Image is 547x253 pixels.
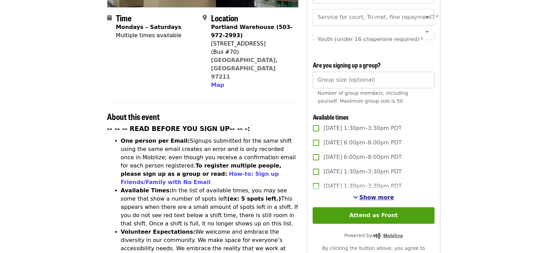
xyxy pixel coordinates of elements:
[121,186,299,228] li: In the list of available times, you may see some that show a number of spots left This appears wh...
[422,27,432,37] button: Open
[313,72,434,88] input: [object Object]
[313,112,348,121] span: Available times
[211,12,238,24] span: Location
[227,195,281,202] strong: (ex: 5 spots left.)
[372,233,403,239] img: Powered by Mobilize
[116,12,132,24] span: Time
[353,193,394,202] button: See more timeslots
[317,90,408,104] span: Number of group members, including yourself. Maximum group size is 50
[211,57,278,80] a: [GEOGRAPHIC_DATA], [GEOGRAPHIC_DATA] 97211
[323,168,401,176] span: [DATE] 1:30pm–3:30pm PDT
[359,194,394,201] span: Show more
[211,81,224,89] button: Map
[107,14,112,21] i: calendar icon
[116,31,181,40] div: Multiple times available
[121,138,190,144] strong: One person per Email:
[116,24,181,30] strong: Mondays – Saturdays
[344,233,403,238] span: Powered by
[323,124,401,132] span: [DATE] 1:30pm–3:30pm PDT
[203,14,207,21] i: map-marker-alt icon
[211,82,224,88] span: Map
[323,182,401,190] span: [DATE] 1:30pm–3:30pm PDT
[211,48,293,56] div: (Bus #70)
[323,139,401,147] span: [DATE] 6:00pm–8:00pm PDT
[121,137,299,186] li: Signups submitted for the same shift using the same email creates an error and is only recorded o...
[121,162,282,177] strong: To register multiple people, please sign up as a group or read:
[313,207,434,224] button: Attend as Front
[107,110,160,122] span: About this event
[211,40,293,48] div: [STREET_ADDRESS]
[121,229,196,235] strong: Volunteer Expectations:
[107,125,250,132] strong: -- -- -- READ BEFORE YOU SIGN UP-- -- -:
[121,171,279,185] a: How-to: Sign up Friends/Family with No Email
[313,60,380,69] span: Are you signing up a group?
[211,24,293,39] strong: Portland Warehouse (503-972-2993)
[121,187,172,194] strong: Available Times:
[323,153,401,161] span: [DATE] 6:00pm–8:00pm PDT
[422,12,432,22] button: Open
